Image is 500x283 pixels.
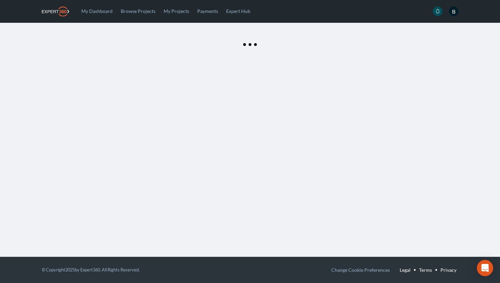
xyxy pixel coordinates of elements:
a: Terms [419,265,432,274]
span: B [449,6,459,16]
a: Legal [400,265,411,274]
a: Privacy [440,265,456,274]
small: © Copyright 2025 by Expert360. All Rights Reserved. [42,267,140,272]
img: Expert360 [42,6,69,16]
div: Open Intercom Messenger [477,260,493,276]
button: Change Cookie Preferences [331,265,390,274]
svg: icon [435,9,440,14]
